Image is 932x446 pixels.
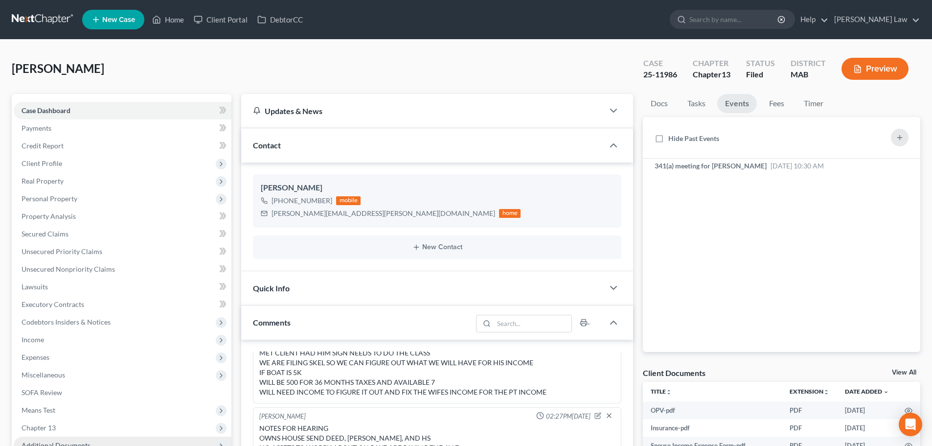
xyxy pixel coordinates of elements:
a: View All [892,369,916,376]
span: New Case [102,16,135,23]
i: unfold_more [666,389,672,395]
span: Quick Info [253,283,290,293]
div: District [791,58,826,69]
a: Property Analysis [14,208,231,225]
div: Case [643,58,677,69]
span: 02:27PM[DATE] [546,412,591,421]
a: Fees [761,94,792,113]
span: Miscellaneous [22,371,65,379]
a: [PERSON_NAME] Law [829,11,920,28]
span: Secured Claims [22,230,68,238]
a: SOFA Review [14,384,231,401]
a: Help [796,11,828,28]
div: MAB [791,69,826,80]
span: Means Test [22,406,55,414]
span: Expenses [22,353,49,361]
td: Insurance-pdf [643,419,782,437]
span: Client Profile [22,159,62,167]
a: Date Added expand_more [845,388,889,395]
div: Status [746,58,775,69]
span: Codebtors Insiders & Notices [22,318,111,326]
a: Unsecured Nonpriority Claims [14,260,231,278]
i: unfold_more [823,389,829,395]
div: Client Documents [643,368,705,378]
a: Payments [14,119,231,137]
td: [DATE] [837,401,897,419]
a: Unsecured Priority Claims [14,243,231,260]
div: [PERSON_NAME] [259,412,306,422]
span: 13 [722,70,730,79]
div: Updates & News [253,106,592,116]
span: Credit Report [22,141,64,150]
span: Chapter 13 [22,423,56,432]
span: Personal Property [22,194,77,203]
span: Real Property [22,177,64,185]
a: Lawsuits [14,278,231,296]
input: Search by name... [689,10,779,28]
input: Search... [494,315,572,332]
td: PDF [782,401,837,419]
div: MET CLIENT HAD HIM SIGN NEEDS TO DO THE CLASS WE ARE FILING SKEL SO WE CAN FIGURE OUT WHAT WE WIL... [259,348,615,397]
span: Payments [22,124,51,132]
span: Comments [253,318,291,327]
a: Events [717,94,757,113]
div: 25-11986 [643,69,677,80]
div: [PHONE_NUMBER] [272,196,332,206]
a: Client Portal [189,11,252,28]
div: home [499,209,521,218]
a: DebtorCC [252,11,308,28]
a: Extensionunfold_more [790,388,829,395]
span: Property Analysis [22,212,76,220]
div: Chapter [693,69,730,80]
span: Hide Past Events [668,134,719,142]
span: Lawsuits [22,282,48,291]
a: Tasks [680,94,713,113]
div: [PERSON_NAME][EMAIL_ADDRESS][PERSON_NAME][DOMAIN_NAME] [272,209,495,218]
span: Income [22,335,44,344]
div: Filed [746,69,775,80]
td: PDF [782,419,837,437]
div: Chapter [693,58,730,69]
a: Credit Report [14,137,231,155]
span: Executory Contracts [22,300,84,308]
div: Open Intercom Messenger [899,413,922,436]
div: mobile [336,196,361,205]
a: Executory Contracts [14,296,231,313]
span: Case Dashboard [22,106,70,115]
span: SOFA Review [22,388,62,397]
button: Preview [841,58,909,80]
td: OPV-pdf [643,401,782,419]
span: Unsecured Priority Claims [22,247,102,256]
a: Secured Claims [14,225,231,243]
a: Titleunfold_more [651,388,672,395]
a: Timer [796,94,831,113]
span: [DATE] 10:30 AM [771,162,824,170]
a: Home [147,11,189,28]
i: expand_more [883,389,889,395]
td: [DATE] [837,419,897,437]
a: Docs [643,94,676,113]
span: Unsecured Nonpriority Claims [22,265,115,273]
span: 341(a) meeting for [PERSON_NAME] [655,162,767,170]
button: New Contact [261,243,614,251]
span: Contact [253,141,281,150]
a: Case Dashboard [14,102,231,119]
div: [PERSON_NAME] [261,182,614,194]
span: [PERSON_NAME] [12,61,104,75]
